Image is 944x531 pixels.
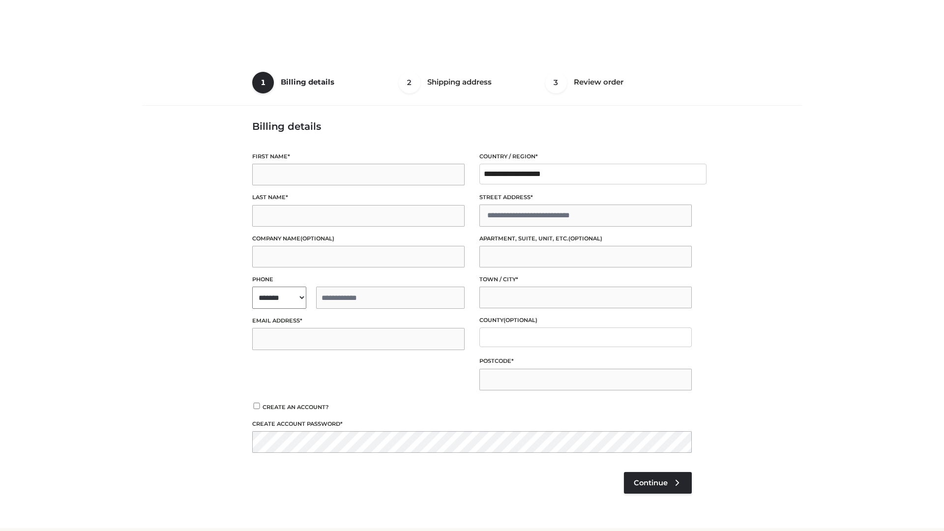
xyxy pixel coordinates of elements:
span: Continue [634,478,668,487]
span: 2 [399,72,420,93]
span: Create an account? [263,404,329,411]
label: Email address [252,316,465,325]
span: Review order [574,77,623,87]
label: County [479,316,692,325]
span: (optional) [503,317,537,324]
span: (optional) [568,235,602,242]
h3: Billing details [252,120,692,132]
label: Company name [252,234,465,243]
span: Billing details [281,77,334,87]
span: 3 [545,72,567,93]
a: Continue [624,472,692,494]
label: Apartment, suite, unit, etc. [479,234,692,243]
label: Street address [479,193,692,202]
label: Create account password [252,419,692,429]
label: Town / City [479,275,692,284]
label: Country / Region [479,152,692,161]
input: Create an account? [252,403,261,409]
span: (optional) [300,235,334,242]
label: Phone [252,275,465,284]
label: Postcode [479,356,692,366]
span: Shipping address [427,77,492,87]
span: 1 [252,72,274,93]
label: Last name [252,193,465,202]
label: First name [252,152,465,161]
